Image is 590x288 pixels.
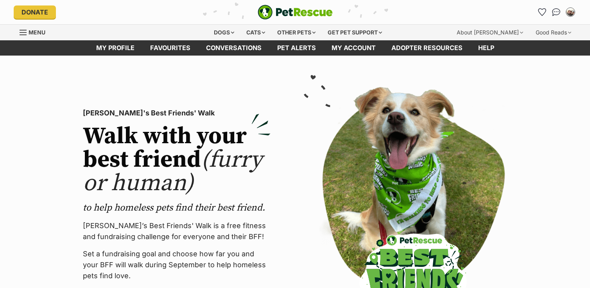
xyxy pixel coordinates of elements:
[83,145,262,198] span: (furry or human)
[83,220,271,242] p: [PERSON_NAME]’s Best Friends' Walk is a free fitness and fundraising challenge for everyone and t...
[83,248,271,281] p: Set a fundraising goal and choose how far you and your BFF will walk during September to help hom...
[83,108,271,119] p: [PERSON_NAME]'s Best Friends' Walk
[198,40,269,56] a: conversations
[470,40,502,56] a: Help
[550,6,563,18] a: Conversations
[530,25,577,40] div: Good Reads
[20,25,51,39] a: Menu
[536,6,549,18] a: Favourites
[142,40,198,56] a: Favourites
[83,202,271,214] p: to help homeless pets find their best friend.
[384,40,470,56] a: Adopter resources
[322,25,387,40] div: Get pet support
[208,25,240,40] div: Dogs
[29,29,45,36] span: Menu
[567,8,574,16] img: Katherine Barraclough profile pic
[258,5,333,20] a: PetRescue
[258,5,333,20] img: logo-e224e6f780fb5917bec1dbf3a21bbac754714ae5b6737aabdf751b685950b380.svg
[324,40,384,56] a: My account
[451,25,529,40] div: About [PERSON_NAME]
[241,25,271,40] div: Cats
[269,40,324,56] a: Pet alerts
[83,125,271,195] h2: Walk with your best friend
[88,40,142,56] a: My profile
[536,6,577,18] ul: Account quick links
[564,6,577,18] button: My account
[552,8,560,16] img: chat-41dd97257d64d25036548639549fe6c8038ab92f7586957e7f3b1b290dea8141.svg
[14,5,56,19] a: Donate
[272,25,321,40] div: Other pets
